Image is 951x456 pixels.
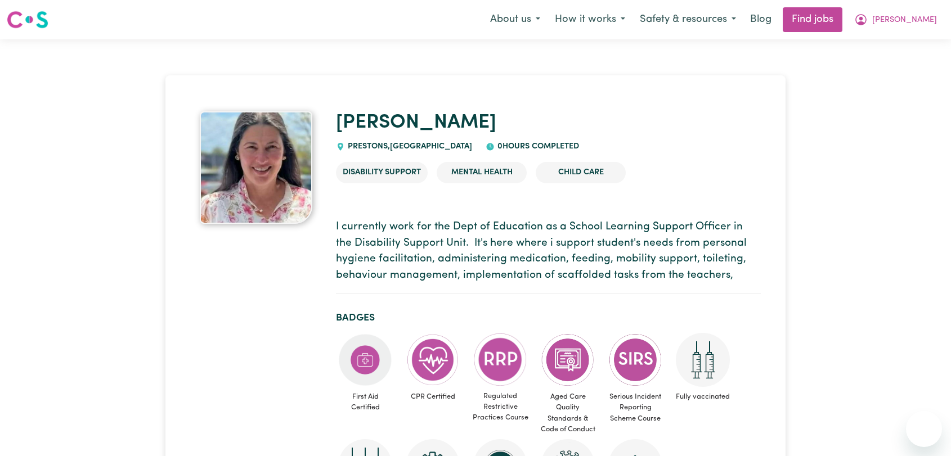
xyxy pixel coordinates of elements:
[336,162,428,183] li: Disability Support
[674,387,732,407] span: Fully vaccinated
[906,411,942,447] iframe: Button to launch messaging window
[847,8,944,31] button: My Account
[539,387,597,439] span: Aged Care Quality Standards & Code of Conduct
[548,8,632,31] button: How it works
[495,142,579,151] span: 0 hours completed
[676,333,730,387] img: Care and support worker has received 2 doses of COVID-19 vaccine
[473,333,527,386] img: CS Academy: Regulated Restrictive Practices course completed
[336,312,761,324] h2: Badges
[536,162,626,183] li: Child care
[190,111,323,224] a: Maria 's profile picture'
[606,387,665,428] span: Serious Incident Reporting Scheme Course
[471,386,530,428] span: Regulated Restrictive Practices Course
[541,333,595,387] img: CS Academy: Aged Care Quality Standards & Code of Conduct course completed
[872,14,937,26] span: [PERSON_NAME]
[783,7,842,32] a: Find jobs
[336,219,761,284] p: I currently work for the Dept of Education as a School Learning Support Officer in the Disability...
[743,7,778,32] a: Blog
[7,10,48,30] img: Careseekers logo
[437,162,527,183] li: Mental Health
[336,387,394,417] span: First Aid Certified
[336,113,496,133] a: [PERSON_NAME]
[608,333,662,387] img: CS Academy: Serious Incident Reporting Scheme course completed
[200,111,312,224] img: Maria
[403,387,462,407] span: CPR Certified
[406,333,460,387] img: Care and support worker has completed CPR Certification
[7,7,48,33] a: Careseekers logo
[632,8,743,31] button: Safety & resources
[483,8,548,31] button: About us
[338,333,392,387] img: Care and support worker has completed First Aid Certification
[345,142,472,151] span: PRESTONS , [GEOGRAPHIC_DATA]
